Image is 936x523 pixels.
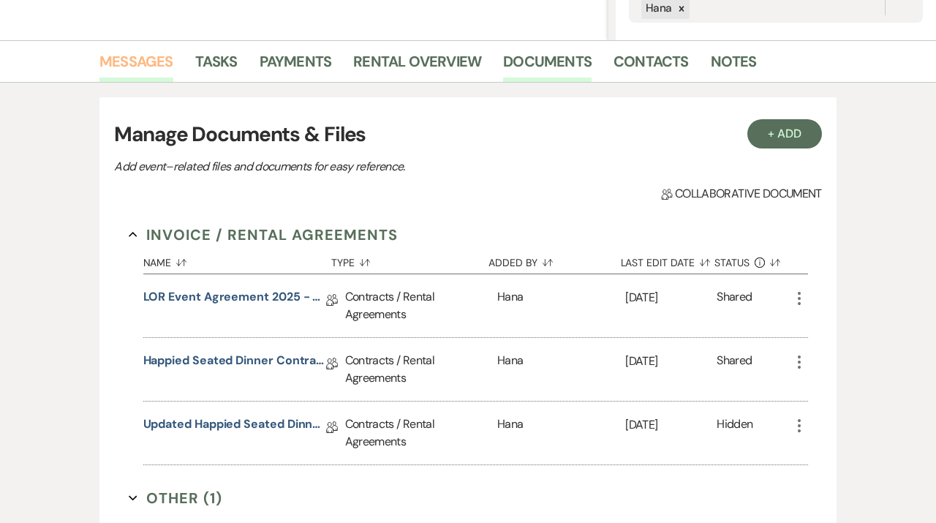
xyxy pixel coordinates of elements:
div: Hidden [717,415,752,451]
p: [DATE] [625,415,717,434]
a: Notes [711,50,757,82]
a: Updated Happied Seated Dinner Contract [DATE] [143,415,326,438]
a: Happied Seated Dinner Contract [DATE] [143,352,326,375]
a: Messages [99,50,173,82]
h3: Manage Documents & Files [114,119,822,150]
a: Contacts [614,50,689,82]
span: Collaborative document [661,185,822,203]
div: Contracts / Rental Agreements [345,402,498,464]
div: Contracts / Rental Agreements [345,274,498,337]
a: Documents [503,50,592,82]
a: Tasks [195,50,238,82]
button: Status [714,246,790,274]
p: [DATE] [625,288,717,307]
div: Shared [717,288,752,323]
button: Type [331,246,488,274]
button: + Add [747,119,822,148]
a: LOR Event Agreement 2025 - One Client [143,288,326,311]
a: Rental Overview [353,50,481,82]
div: Contracts / Rental Agreements [345,338,498,401]
a: Payments [260,50,332,82]
span: Status [714,257,750,268]
button: Other (1) [129,487,223,509]
button: Last Edit Date [621,246,715,274]
div: Hana [497,338,625,401]
p: Add event–related files and documents for easy reference. [114,157,626,176]
button: Name [143,246,332,274]
button: Added By [488,246,620,274]
div: Hana [497,274,625,337]
button: Invoice / Rental Agreements [129,224,399,246]
p: [DATE] [625,352,717,371]
div: Hana [497,402,625,464]
div: Shared [717,352,752,387]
